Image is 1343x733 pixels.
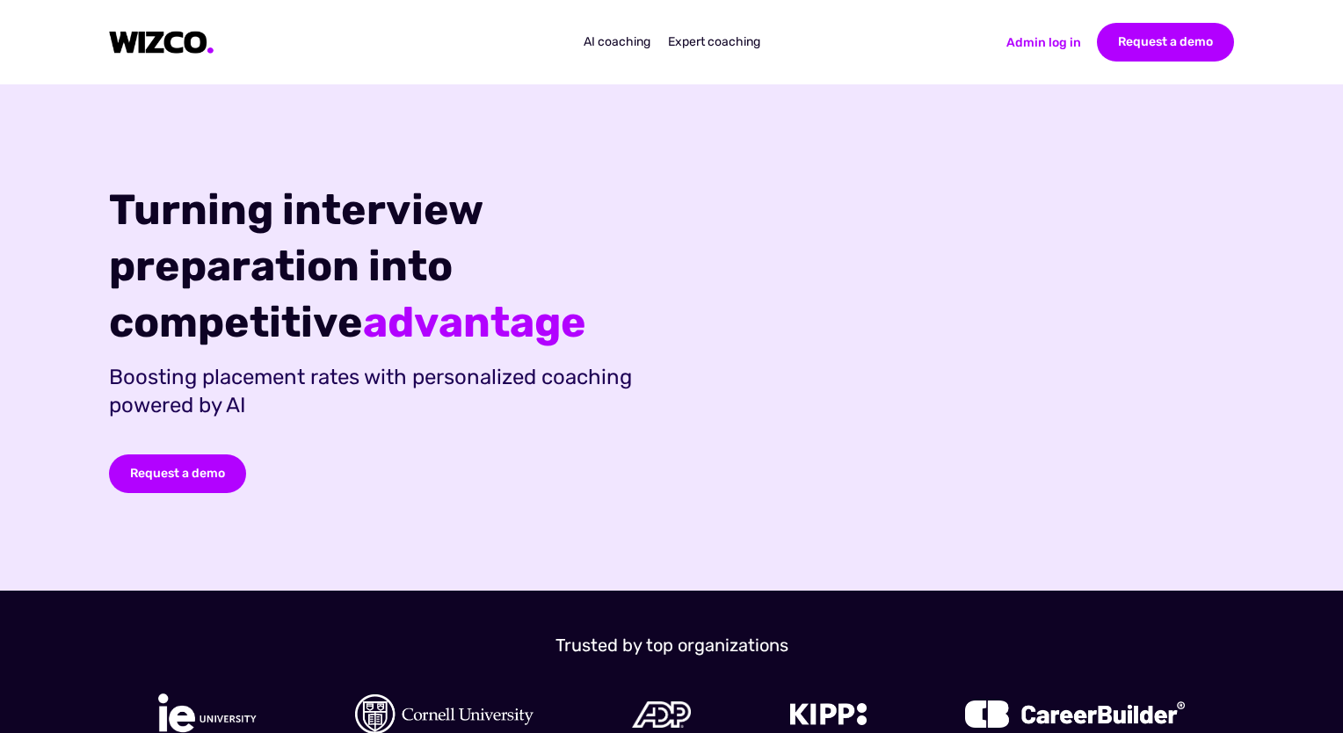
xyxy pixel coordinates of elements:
span: AI coaching [584,34,650,49]
span: Expert coaching [668,34,760,49]
div: Turning interview preparation into competitive [109,182,636,351]
img: logo [965,700,1185,728]
div: Trusted by top organizations [109,633,1234,657]
div: Admin log in [1006,33,1081,52]
img: logo [632,701,691,728]
img: logo [109,31,214,54]
div: Boosting placement rates with personalized coaching powered by AI [109,363,636,419]
span: advantage [363,297,586,347]
div: Request a demo [1097,23,1234,62]
img: logo [790,703,867,725]
div: Request a demo [109,454,246,493]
